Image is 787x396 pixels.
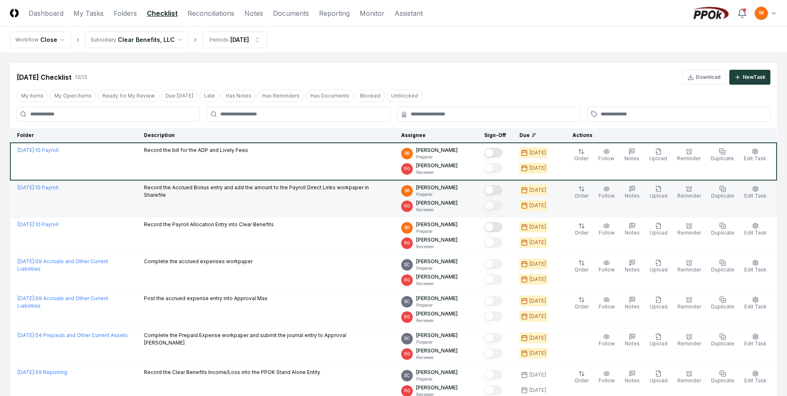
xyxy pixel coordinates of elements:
div: [DATE] [529,186,546,194]
span: Duplicate [711,230,734,236]
span: Reminder [677,155,701,161]
span: Edit Task [744,155,766,161]
button: Edit Task [743,258,768,275]
div: [DATE] [529,223,546,231]
button: Duplicate [709,295,736,312]
div: [DATE] [529,202,546,209]
span: Order [575,230,589,236]
span: Follow [599,303,615,310]
button: Mark complete [484,148,502,158]
button: Duplicate [709,221,736,238]
p: Preparer [416,154,458,160]
button: Has Documents [306,90,354,102]
span: BR [404,150,410,156]
span: Upload [649,155,667,161]
span: Upload [650,193,668,199]
button: Edit Task [743,369,768,386]
button: Edit Task [743,184,768,201]
th: Sign-Off [478,128,513,143]
button: BR [754,6,769,21]
p: [PERSON_NAME] [416,369,458,376]
button: Mark complete [484,348,502,358]
span: [DATE] : [17,295,35,301]
button: Mark complete [484,385,502,395]
button: My Open Items [50,90,96,102]
a: [DATE]:10 Payroll [17,147,58,153]
button: Notes [623,221,641,238]
span: Notes [625,340,640,347]
button: Reminder [676,295,703,312]
button: Follow [597,295,616,312]
button: Upload [648,295,669,312]
p: Preparer [416,191,458,198]
span: Notes [625,377,640,384]
button: Follow [597,184,616,201]
th: Assignee [395,128,478,143]
span: Upload [650,266,668,273]
p: Preparer [416,265,458,271]
p: [PERSON_NAME] [416,310,458,318]
p: Complete the Prepaid Expense workpaper and submit the journal entry to Approval [PERSON_NAME] [144,332,388,347]
div: Actions [566,132,770,139]
p: [PERSON_NAME] [416,236,458,244]
button: Mark complete [484,333,502,343]
span: Edit Task [744,230,767,236]
span: [DATE] : [17,147,35,153]
button: Blocked [356,90,385,102]
a: Folders [114,8,137,18]
span: Follow [599,266,615,273]
p: Record the Clear Benefits Income/Loss into the PPOK Stand Alone Entity [144,369,320,376]
p: Record the Payroll Allocation Entry into Clear Benefits [144,221,274,228]
button: Has Reminders [258,90,304,102]
span: Upload [650,230,668,236]
button: Notes [623,369,641,386]
div: 13 / 13 [75,73,87,81]
p: Preparer [416,302,458,308]
a: Checklist [147,8,178,18]
span: Notes [625,193,640,199]
p: Preparer [416,228,458,235]
span: BR [404,225,410,231]
button: Duplicate [709,369,736,386]
span: BR [404,188,410,194]
span: Follow [599,230,615,236]
p: Reviewer [416,354,458,361]
p: Reviewer [416,169,458,176]
span: Follow [598,155,614,161]
nav: breadcrumb [10,32,268,48]
span: Notes [624,155,639,161]
a: Reconciliations [188,8,234,18]
p: Reviewer [416,281,458,287]
div: [DATE] [529,350,546,357]
button: Periods[DATE] [202,32,268,48]
button: Mark complete [484,222,502,232]
button: Upload [648,184,669,201]
span: [DATE] : [17,184,35,191]
span: Reminder [677,193,701,199]
button: Upload [648,147,669,164]
p: Preparer [416,376,458,382]
div: [DATE] [529,371,546,379]
a: My Tasks [73,8,104,18]
span: Order [575,303,589,310]
span: Duplicate [711,155,734,161]
span: Upload [650,377,668,384]
span: RG [404,314,410,320]
button: Upload [648,221,669,238]
button: Notes [623,295,641,312]
button: Mark complete [484,200,502,210]
button: Reminder [676,332,703,349]
button: Mark complete [484,259,502,269]
button: Order [573,147,590,164]
button: Unblocked [387,90,423,102]
button: Follow [597,147,616,164]
p: [PERSON_NAME] [416,221,458,228]
button: Order [573,221,590,238]
div: Due [519,132,553,139]
p: [PERSON_NAME] [416,295,458,302]
button: Has Notes [221,90,256,102]
p: Post the accrued expense entry into Approval Max [144,295,268,302]
span: Reminder [677,340,701,347]
a: [DATE]:99 Reporting [17,369,67,375]
div: [DATE] [529,297,546,305]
